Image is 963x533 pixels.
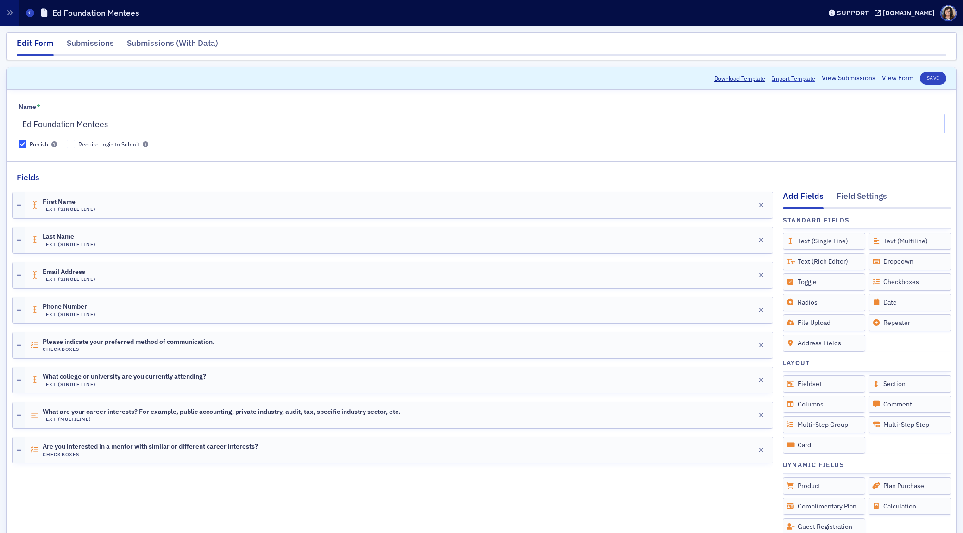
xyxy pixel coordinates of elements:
div: Complimentary Plan [783,498,866,515]
div: Publish [30,140,48,148]
div: Toggle [783,273,866,291]
div: Text (Rich Editor) [783,253,866,270]
button: Download Template [714,74,765,82]
div: Calculation [869,498,951,515]
div: Fieldset [783,375,866,393]
input: Require Login to Submit [67,140,75,148]
div: Support [837,9,869,17]
span: Phone Number [43,303,94,311]
div: Require Login to Submit [78,140,139,148]
div: Date [869,294,951,311]
span: Email Address [43,268,94,276]
h4: Text (Single Line) [43,381,206,387]
div: Edit Form [17,37,54,56]
span: Import Template [772,74,815,82]
div: Section [869,375,951,393]
button: [DOMAIN_NAME] [875,10,938,16]
div: Plan Purchase [869,477,951,495]
h4: Text (Multiline) [43,416,400,422]
h4: Layout [783,358,810,368]
span: First Name [43,198,94,206]
div: Field Settings [837,190,887,207]
div: Submissions [67,37,114,54]
div: Text (Single Line) [783,233,866,250]
div: [DOMAIN_NAME] [883,9,935,17]
h4: Text (Single Line) [43,206,96,212]
span: Are you interested in a mentor with similar or different career interests? [43,443,258,451]
div: Name [19,103,36,111]
div: Product [783,477,866,495]
div: Multi-Step Step [869,416,951,433]
span: What are your career interests? For example, public accounting, private industry, audit, tax, spe... [43,408,400,416]
div: Text (Multiline) [869,233,951,250]
div: Radios [783,294,866,311]
span: Profile [940,5,957,21]
h4: Dynamic Fields [783,460,845,470]
input: Publish [19,140,27,148]
a: View Submissions [822,73,875,83]
h4: Text (Single Line) [43,311,96,317]
div: Address Fields [783,335,866,352]
div: Add Fields [783,190,824,209]
div: Comment [869,396,951,413]
div: Columns [783,396,866,413]
h4: Checkboxes [43,346,214,352]
button: Save [920,72,946,85]
div: Multi-Step Group [783,416,866,433]
div: Submissions (With Data) [127,37,218,54]
h4: Text (Single Line) [43,276,96,282]
div: File Upload [783,314,866,331]
div: Checkboxes [869,273,951,291]
h2: Fields [17,171,39,184]
div: Dropdown [869,253,951,270]
h4: Standard Fields [783,216,850,225]
span: What college or university are you currently attending? [43,373,206,381]
h4: Checkboxes [43,451,258,457]
span: Last Name [43,233,94,241]
h4: Text (Single Line) [43,241,96,247]
div: Card [783,437,866,454]
span: Please indicate your preferred method of communication. [43,338,214,346]
abbr: This field is required [37,103,40,110]
h1: Ed Foundation Mentees [52,7,139,19]
div: Repeater [869,314,951,331]
a: View Form [882,73,913,83]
